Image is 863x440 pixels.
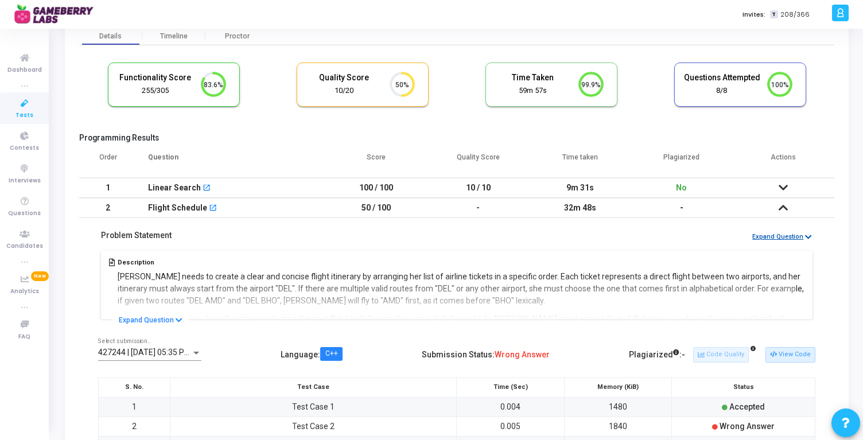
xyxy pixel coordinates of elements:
h5: Description [118,259,805,266]
h5: Time Taken [495,73,572,83]
td: 1480 [564,397,671,416]
span: New [31,271,49,281]
span: Analytics [10,287,39,297]
div: Submission Status: [422,345,550,364]
div: Timeline [160,32,188,41]
div: Language : [281,345,343,364]
div: 10/20 [306,85,383,96]
td: 1840 [564,416,671,436]
td: Test Case 2 [170,416,457,436]
mat-icon: open_in_new [203,185,211,193]
mat-icon: open_in_new [209,205,217,213]
img: logo [14,3,100,26]
span: Wrong Answer [495,350,550,359]
th: Score [325,146,427,178]
span: Questions [8,209,41,219]
th: Order [79,146,137,178]
span: - [682,350,685,359]
span: FAQ [18,332,30,342]
td: 1 [99,397,170,416]
td: 32m 48s [529,198,631,218]
th: Question [137,146,325,178]
td: 10 / 10 [427,178,528,198]
span: - [680,203,683,212]
div: Flight Schedule [148,198,207,217]
button: Expand Question [752,232,813,243]
div: 59m 57s [495,85,572,96]
div: Linear Search [148,178,201,197]
span: Wrong Answer [720,422,775,431]
span: Interviews [9,176,41,186]
div: C++ [325,351,338,357]
button: Expand Question [112,314,189,326]
th: Test Case [170,377,457,397]
td: 0.004 [457,397,564,416]
th: Memory (KiB) [564,377,671,397]
h5: Problem Statement [101,231,172,240]
h5: Questions Attempted [683,73,760,83]
span: T [770,10,778,19]
td: 100 / 100 [325,178,427,198]
th: Time (Sec) [457,377,564,397]
th: Time taken [529,146,631,178]
div: Details [99,32,122,41]
td: 1 [79,178,137,198]
td: 50 / 100 [325,198,427,218]
div: Proctor [205,32,269,41]
span: Tests [15,111,33,120]
div: 255/305 [117,85,194,96]
h5: Quality Score [306,73,383,83]
div: 8/8 [683,85,760,96]
th: Status [672,377,815,397]
td: 2 [99,416,170,436]
p: [PERSON_NAME] needs to create a clear and concise flight itinerary by arranging her list of airli... [118,271,805,307]
label: Invites: [743,10,765,20]
span: Candidates [6,242,43,251]
span: Dashboard [7,65,42,75]
td: 2 [79,198,137,218]
span: Accepted [729,402,765,411]
td: - [427,198,528,218]
td: 0.005 [457,416,564,436]
span: Contests [10,143,39,153]
button: Code Quality [693,347,749,362]
td: Test Case 1 [170,397,457,416]
span: 208/366 [780,10,810,20]
h5: Functionality Score [117,73,194,83]
span: 427244 | [DATE] 05:35 PM IST (Best) [98,348,229,357]
div: Plagiarized : [629,345,685,364]
h5: Programming Results [79,133,834,143]
th: Plagiarized [631,146,732,178]
th: S. No. [99,377,170,397]
span: No [676,183,687,192]
td: 9m 31s [529,178,631,198]
th: Quality Score [427,146,528,178]
th: Actions [733,146,834,178]
button: View Code [765,347,815,362]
